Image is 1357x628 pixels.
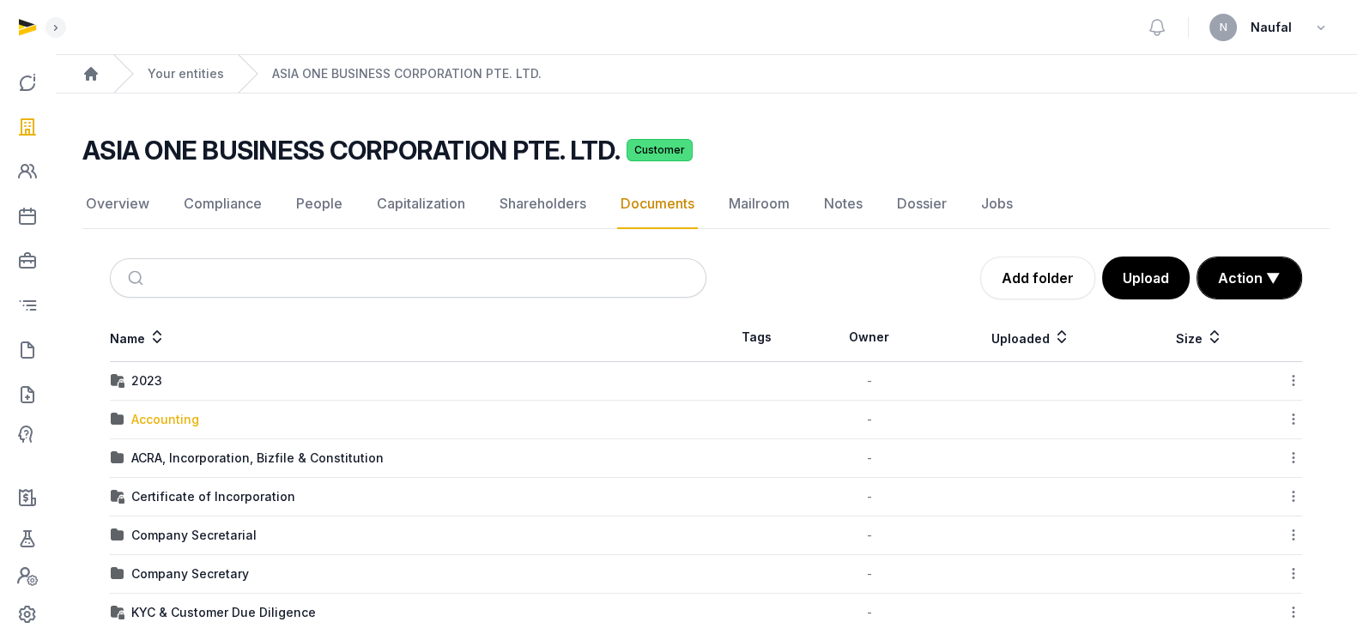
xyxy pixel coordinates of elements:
[111,413,124,426] img: folder.svg
[131,527,257,544] div: Company Secretarial
[808,516,930,555] td: -
[725,179,793,229] a: Mailroom
[131,450,384,467] div: ACRA, Incorporation, Bizfile & Constitution
[111,528,124,542] img: folder.svg
[272,65,542,82] a: ASIA ONE BUSINESS CORPORATION PTE. LTD.
[627,139,693,161] span: Customer
[82,179,153,229] a: Overview
[1131,313,1268,362] th: Size
[148,65,224,82] a: Your entities
[111,374,124,388] img: folder-locked-icon.svg
[131,411,199,428] div: Accounting
[293,179,346,229] a: People
[118,259,158,297] button: Submit
[55,55,1357,94] nav: Breadcrumb
[808,401,930,439] td: -
[111,451,124,465] img: folder.svg
[111,606,124,619] img: folder-locked-icon.svg
[131,604,316,621] div: KYC & Customer Due Diligence
[180,179,265,229] a: Compliance
[808,313,930,362] th: Owner
[808,555,930,594] td: -
[110,313,706,362] th: Name
[1102,257,1190,299] button: Upload
[808,478,930,516] td: -
[1251,17,1292,38] span: Naufal
[131,565,249,583] div: Company Secretary
[1209,14,1237,41] button: N
[808,362,930,401] td: -
[894,179,950,229] a: Dossier
[82,179,1330,229] nav: Tabs
[821,179,866,229] a: Notes
[373,179,469,229] a: Capitalization
[706,313,809,362] th: Tags
[980,257,1095,299] a: Add folder
[617,179,698,229] a: Documents
[930,313,1131,362] th: Uploaded
[131,372,162,389] div: 2023
[111,490,124,504] img: folder-locked-icon.svg
[131,488,295,505] div: Certificate of Incorporation
[1197,257,1301,299] button: Action ▼
[1220,22,1227,33] span: N
[496,179,590,229] a: Shareholders
[82,135,620,166] h2: ASIA ONE BUSINESS CORPORATION PTE. LTD.
[978,179,1016,229] a: Jobs
[808,439,930,478] td: -
[111,567,124,581] img: folder.svg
